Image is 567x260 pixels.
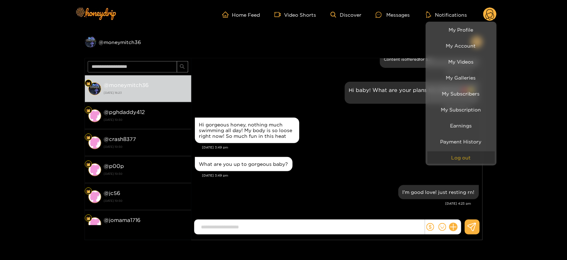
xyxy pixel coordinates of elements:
a: My Profile [427,23,495,36]
a: My Subscription [427,103,495,116]
a: My Videos [427,55,495,68]
a: My Account [427,39,495,52]
button: Log out [427,151,495,164]
a: My Subscribers [427,87,495,100]
a: My Galleries [427,71,495,84]
a: Earnings [427,119,495,132]
a: Payment History [427,135,495,148]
